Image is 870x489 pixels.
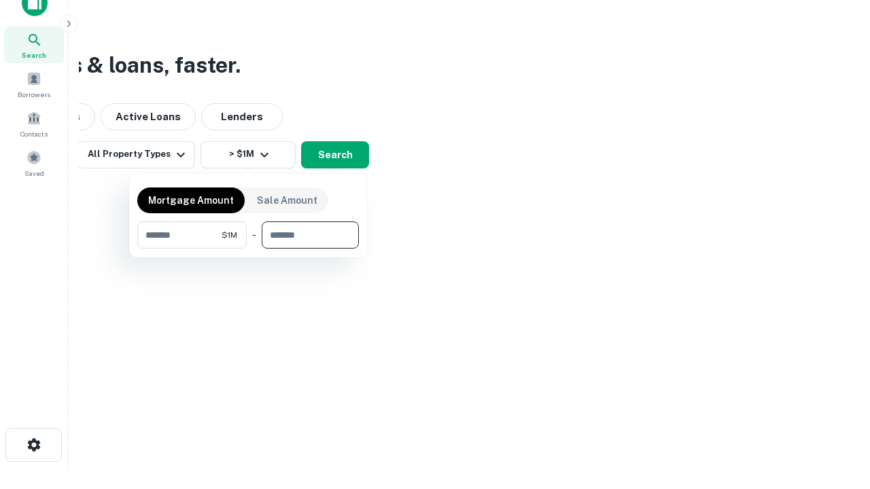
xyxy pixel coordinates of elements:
[257,193,317,208] p: Sale Amount
[802,380,870,446] iframe: Chat Widget
[252,221,256,249] div: -
[148,193,234,208] p: Mortgage Amount
[222,229,237,241] span: $1M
